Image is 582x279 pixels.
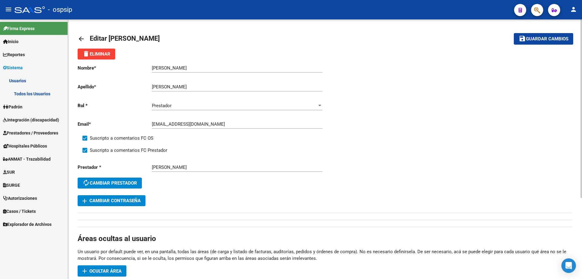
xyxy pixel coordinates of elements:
h1: Áreas ocultas al usuario [78,234,572,243]
mat-icon: menu [5,6,12,13]
mat-icon: delete [82,50,90,57]
span: Sistema [3,64,23,71]
span: Ocultar área [89,268,122,274]
span: Cambiar Contraseña [82,198,141,203]
span: Cambiar prestador [82,180,137,186]
span: Editar [PERSON_NAME] [90,35,160,42]
span: ANMAT - Trazabilidad [3,156,51,162]
span: Inicio [3,38,18,45]
mat-icon: add [81,197,88,205]
mat-icon: person [570,6,577,13]
span: Autorizaciones [3,195,37,202]
p: Prestador * [78,164,152,171]
mat-icon: arrow_back [78,35,85,43]
div: Open Intercom Messenger [561,258,576,273]
span: Suscripto a comentarios FC Prestador [90,147,167,154]
span: Guardar cambios [526,36,568,42]
p: Nombre [78,65,152,71]
span: Casos / Tickets [3,208,36,215]
span: Firma Express [3,25,35,32]
button: Cambiar Contraseña [78,195,145,206]
button: Eliminar [78,49,115,60]
span: Eliminar [82,51,110,57]
span: SURGE [3,182,20,189]
span: Prestador [152,103,172,108]
button: Cambiar prestador [78,178,142,189]
span: - ospsip [48,3,72,16]
p: Apellido [78,83,152,90]
p: Rol * [78,102,152,109]
span: Explorador de Archivos [3,221,52,228]
p: Email [78,121,152,128]
mat-icon: autorenew [82,179,90,186]
p: Un usuario por default puede ver, en una pantalla, todas las áreas (de carga y listado de factura... [78,248,572,262]
mat-icon: save [519,35,526,42]
span: Integración (discapacidad) [3,117,59,123]
span: Suscripto a comentarios FC OS [90,134,153,142]
button: Guardar cambios [514,33,573,44]
button: Ocultar área [78,265,126,277]
mat-icon: add [81,267,88,275]
span: SUR [3,169,15,175]
span: Reportes [3,51,25,58]
span: Prestadores / Proveedores [3,130,58,136]
span: Hospitales Públicos [3,143,47,149]
span: Padrón [3,104,22,110]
